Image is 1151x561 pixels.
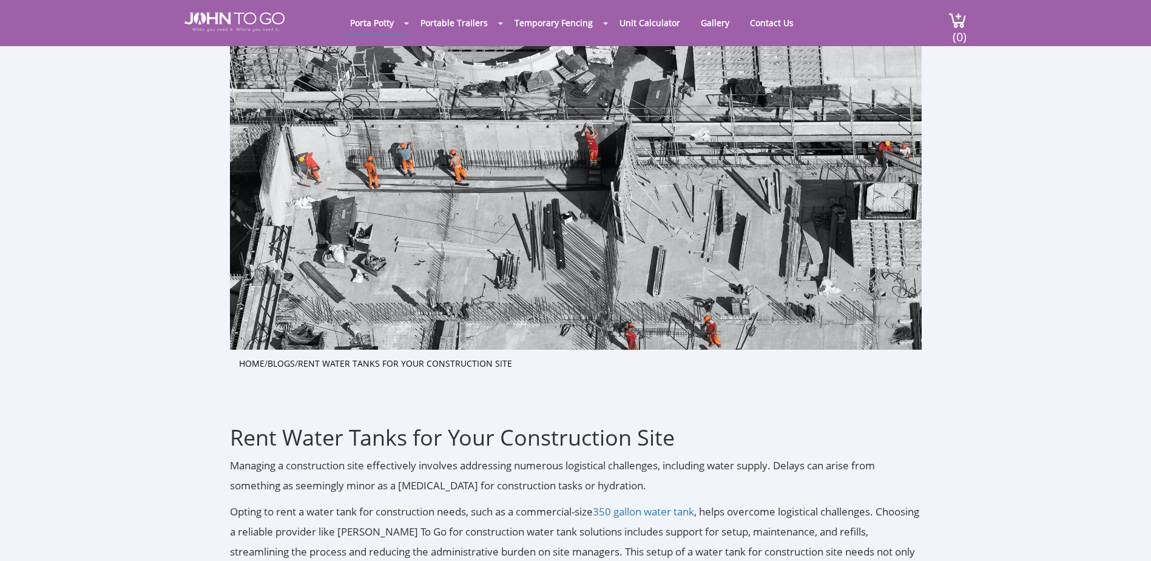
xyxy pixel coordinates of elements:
[230,455,922,495] p: Managing a construction site effectively involves addressing numerous logistical challenges, incl...
[593,505,694,518] a: 350 gallon water tank
[184,12,285,32] img: JOHN to go
[505,11,602,35] a: Temporary Fencing
[692,11,738,35] a: Gallery
[341,11,403,35] a: Porta Potty
[239,358,265,369] a: Home
[411,11,497,35] a: Portable Trailers
[948,12,967,29] img: cart a
[610,11,689,35] a: Unit Calculator
[268,358,295,369] a: Blogs
[298,358,512,369] a: Rent Water Tanks for Your Construction Site
[230,393,922,450] h1: Rent Water Tanks for Your Construction Site
[741,11,803,35] a: Contact Us
[952,19,967,45] span: (0)
[239,355,913,370] ul: / /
